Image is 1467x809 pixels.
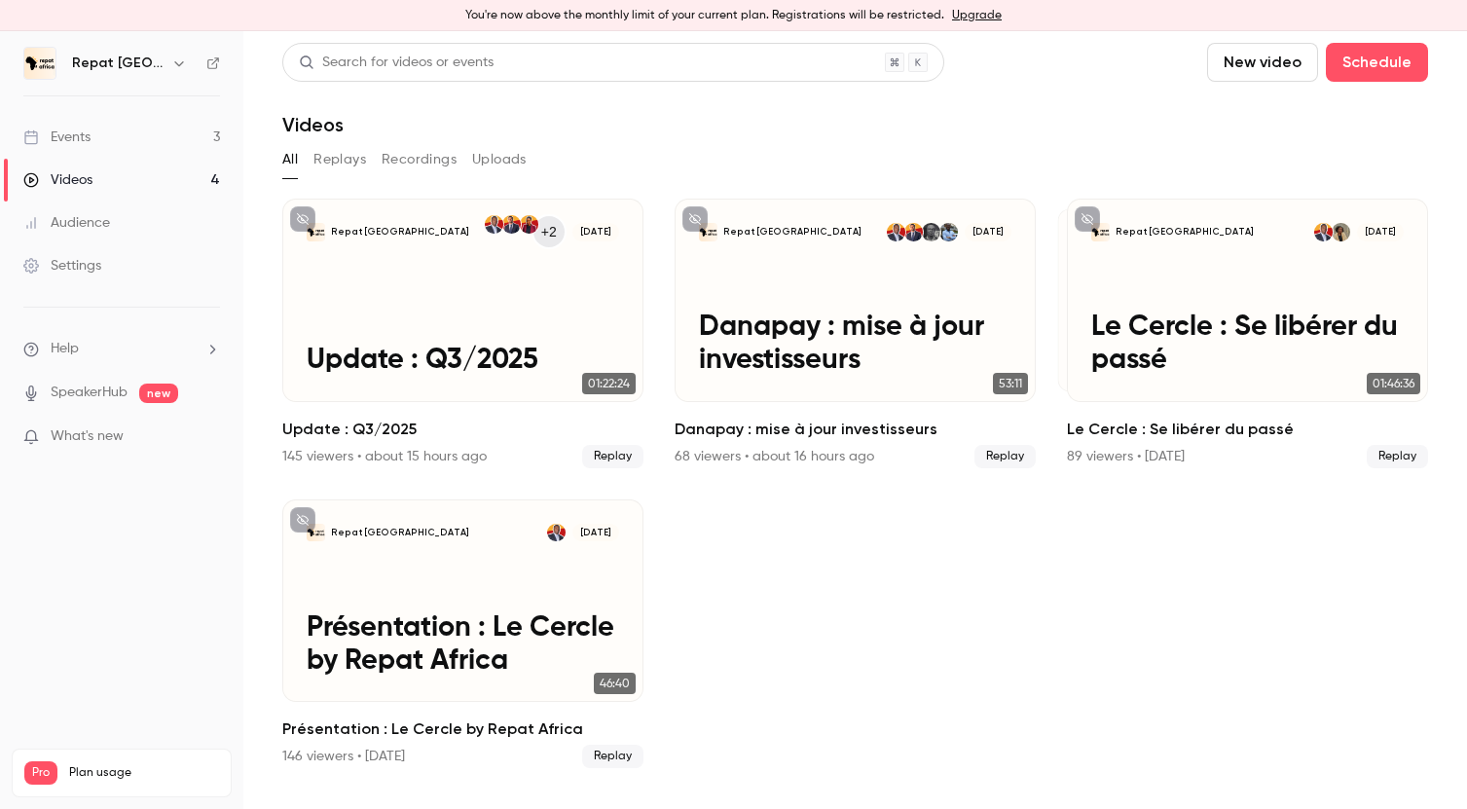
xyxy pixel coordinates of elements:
[282,499,643,769] a: Présentation : Le Cercle by Repat AfricaRepat [GEOGRAPHIC_DATA]Kara Diaby[DATE]Présentation : Le ...
[382,144,457,175] button: Recordings
[1332,223,1350,241] img: Oumou Diarisso
[282,747,405,766] div: 146 viewers • [DATE]
[331,527,469,539] p: Repat [GEOGRAPHIC_DATA]
[1091,223,1110,241] img: Le Cercle : Se libérer du passé
[1075,206,1100,232] button: unpublished
[51,383,128,403] a: SpeakerHub
[572,223,619,241] span: [DATE]
[699,312,1011,377] p: Danapay : mise à jour investisseurs
[675,199,1036,468] li: Danapay : mise à jour investisseurs
[282,499,643,769] li: Présentation : Le Cercle by Repat Africa
[139,384,178,403] span: new
[520,215,538,234] img: Fatoumata Dia
[282,717,643,741] h2: Présentation : Le Cercle by Repat Africa
[675,418,1036,441] h2: Danapay : mise à jour investisseurs
[572,524,619,542] span: [DATE]
[532,214,567,249] div: +2
[1067,447,1185,466] div: 89 viewers • [DATE]
[307,612,619,678] p: Présentation : Le Cercle by Repat Africa
[282,113,344,136] h1: Videos
[299,53,494,73] div: Search for videos or events
[282,199,1428,768] ul: Videos
[23,213,110,233] div: Audience
[307,223,325,241] img: Update : Q3/2025
[502,215,521,234] img: Mounir Telkass
[23,128,91,147] div: Events
[699,223,717,241] img: Danapay : mise à jour investisseurs
[675,447,874,466] div: 68 viewers • about 16 hours ago
[331,226,469,239] p: Repat [GEOGRAPHIC_DATA]
[993,373,1028,394] span: 53:11
[472,144,527,175] button: Uploads
[282,447,487,466] div: 145 viewers • about 15 hours ago
[682,206,708,232] button: unpublished
[1067,199,1428,468] li: Le Cercle : Se libérer du passé
[24,48,55,79] img: Repat Africa
[51,339,79,359] span: Help
[23,170,92,190] div: Videos
[1314,223,1333,241] img: Kara Diaby
[313,144,366,175] button: Replays
[23,256,101,276] div: Settings
[282,199,643,468] a: Update : Q3/2025Repat [GEOGRAPHIC_DATA]+2Fatoumata DiaMounir TelkassKara Diaby[DATE]Update : Q3/2...
[922,223,940,241] img: Moussa Dembele
[23,339,220,359] li: help-dropdown-opener
[1367,445,1428,468] span: Replay
[197,428,220,446] iframe: Noticeable Trigger
[582,745,643,768] span: Replay
[307,345,619,378] p: Update : Q3/2025
[887,223,905,241] img: Kara Diaby
[282,418,643,441] h2: Update : Q3/2025
[1067,199,1428,468] a: Le Cercle : Se libérer du passéRepat [GEOGRAPHIC_DATA]Oumou DiarissoKara Diaby[DATE]Le Cercle : S...
[290,206,315,232] button: unpublished
[582,373,636,394] span: 01:22:24
[1207,43,1318,82] button: New video
[582,445,643,468] span: Replay
[1326,43,1428,82] button: Schedule
[290,507,315,533] button: unpublished
[952,8,1002,23] a: Upgrade
[51,426,124,447] span: What's new
[1091,312,1404,377] p: Le Cercle : Se libérer du passé
[904,223,923,241] img: Mounir Telkass
[547,524,566,542] img: Kara Diaby
[1067,418,1428,441] h2: Le Cercle : Se libérer du passé
[307,524,325,542] img: Présentation : Le Cercle by Repat Africa
[723,226,862,239] p: Repat [GEOGRAPHIC_DATA]
[974,445,1036,468] span: Replay
[24,761,57,785] span: Pro
[485,215,503,234] img: Kara Diaby
[1116,226,1254,239] p: Repat [GEOGRAPHIC_DATA]
[282,144,298,175] button: All
[1357,223,1404,241] span: [DATE]
[594,673,636,694] span: 46:40
[939,223,958,241] img: Demba Dembele
[69,765,219,781] span: Plan usage
[965,223,1011,241] span: [DATE]
[72,54,164,73] h6: Repat [GEOGRAPHIC_DATA]
[282,199,643,468] li: Update : Q3/2025
[282,43,1428,797] section: Videos
[1367,373,1420,394] span: 01:46:36
[675,199,1036,468] a: Danapay : mise à jour investisseursRepat [GEOGRAPHIC_DATA]Demba DembeleMoussa DembeleMounir Telka...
